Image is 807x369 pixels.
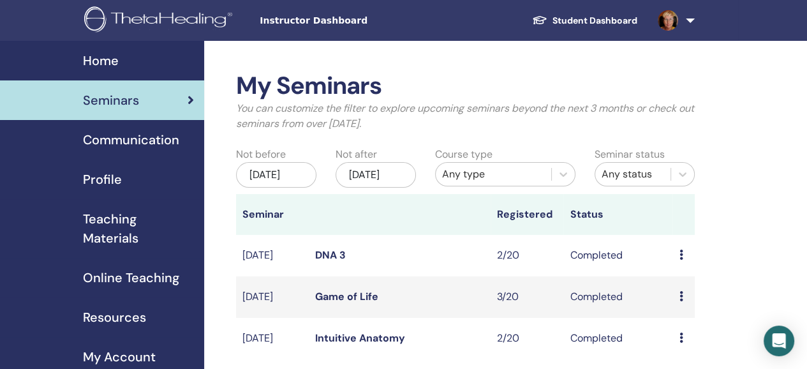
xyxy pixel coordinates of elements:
[236,162,316,188] div: [DATE]
[84,6,237,35] img: logo.png
[83,209,194,248] span: Teaching Materials
[491,318,563,359] td: 2/20
[83,130,179,149] span: Communication
[260,14,451,27] span: Instructor Dashboard
[563,276,672,318] td: Completed
[491,235,563,276] td: 2/20
[435,147,492,162] label: Course type
[236,101,695,132] p: You can customize the filter to explore upcoming seminars beyond the next 3 months or check out s...
[764,326,794,356] div: Open Intercom Messenger
[595,147,665,162] label: Seminar status
[83,91,139,110] span: Seminars
[83,170,122,189] span: Profile
[236,318,309,359] td: [DATE]
[236,72,695,101] h2: My Seminars
[236,235,309,276] td: [DATE]
[236,194,309,235] th: Seminar
[442,167,545,182] div: Any type
[658,10,678,31] img: default.jpg
[491,276,563,318] td: 3/20
[83,268,179,287] span: Online Teaching
[315,290,378,303] a: Game of Life
[532,15,547,26] img: graduation-cap-white.svg
[491,194,563,235] th: Registered
[83,347,156,366] span: My Account
[336,162,416,188] div: [DATE]
[602,167,664,182] div: Any status
[236,276,309,318] td: [DATE]
[83,308,146,327] span: Resources
[83,51,119,70] span: Home
[563,194,672,235] th: Status
[563,235,672,276] td: Completed
[336,147,377,162] label: Not after
[236,147,286,162] label: Not before
[522,9,648,33] a: Student Dashboard
[563,318,672,359] td: Completed
[315,331,405,345] a: Intuitive Anatomy
[315,248,346,262] a: DNA 3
